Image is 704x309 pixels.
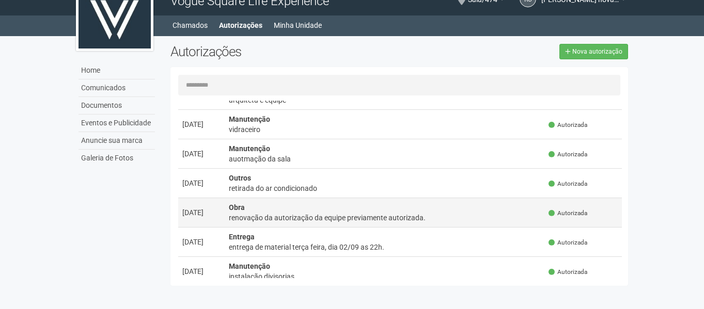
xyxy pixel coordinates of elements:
strong: Manutenção [229,115,270,123]
strong: Outros [229,174,251,182]
span: Autorizada [549,180,587,188]
span: Autorizada [549,268,587,277]
a: Galeria de Fotos [79,150,155,167]
a: Documentos [79,97,155,115]
span: Autorizada [549,150,587,159]
div: renovação da autorização da equipe previamente autorizada. [229,213,541,223]
div: [DATE] [182,207,221,218]
strong: Entrega [229,233,255,241]
a: Anuncie sua marca [79,132,155,150]
a: Chamados [173,18,208,32]
a: Nova autorização [559,44,628,59]
span: Autorizada [549,121,587,129]
a: Autorizações [219,18,262,32]
strong: Obra [229,203,245,212]
a: Eventos e Publicidade [79,115,155,132]
div: instalação divisorias [229,271,541,282]
div: [DATE] [182,237,221,247]
a: Comunicados [79,79,155,97]
div: [DATE] [182,266,221,277]
div: [DATE] [182,149,221,159]
span: Autorizada [549,209,587,218]
div: [DATE] [182,119,221,129]
div: vidraceiro [229,124,541,135]
a: Home [79,62,155,79]
div: [DATE] [182,178,221,188]
span: Nova autorização [572,48,622,55]
div: retirada do ar condicionado [229,183,541,193]
strong: Manutenção [229,262,270,270]
a: Minha Unidade [274,18,322,32]
h2: Autorizações [170,44,392,59]
span: Autorizada [549,238,587,247]
div: auotmação da sala [229,154,541,164]
div: entrega de material terça feira, dia 02/09 as 22h. [229,242,541,252]
strong: Manutenção [229,144,270,153]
